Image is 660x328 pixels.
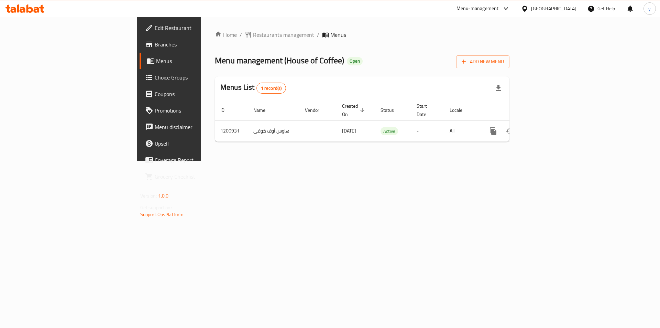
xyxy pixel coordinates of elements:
[140,203,172,212] span: Get support on:
[480,100,557,121] th: Actions
[155,139,242,148] span: Upsell
[485,123,502,139] button: more
[347,58,363,64] span: Open
[140,191,157,200] span: Version:
[257,85,286,92] span: 1 record(s)
[220,82,286,94] h2: Menus List
[220,106,233,114] span: ID
[450,106,471,114] span: Locale
[248,120,299,141] td: هاوس أوف كوفى
[347,57,363,65] div: Open
[140,119,247,135] a: Menu disclaimer
[215,53,344,68] span: Menu management ( House of Coffee )
[215,100,557,142] table: enhanced table
[155,106,242,115] span: Promotions
[490,80,507,96] div: Export file
[140,69,247,86] a: Choice Groups
[253,106,274,114] span: Name
[245,31,314,39] a: Restaurants management
[444,120,480,141] td: All
[253,31,314,39] span: Restaurants management
[140,86,247,102] a: Coupons
[330,31,346,39] span: Menus
[531,5,576,12] div: [GEOGRAPHIC_DATA]
[648,5,651,12] span: y
[305,106,328,114] span: Vendor
[417,102,436,118] span: Start Date
[381,106,403,114] span: Status
[342,102,367,118] span: Created On
[140,135,247,152] a: Upsell
[155,172,242,181] span: Grocery Checklist
[411,120,444,141] td: -
[456,55,509,68] button: Add New Menu
[140,210,184,219] a: Support.OpsPlatform
[456,4,499,13] div: Menu-management
[140,102,247,119] a: Promotions
[155,156,242,164] span: Coverage Report
[381,127,398,135] span: Active
[155,73,242,82] span: Choice Groups
[256,83,286,94] div: Total records count
[462,57,504,66] span: Add New Menu
[342,126,356,135] span: [DATE]
[317,31,319,39] li: /
[155,24,242,32] span: Edit Restaurant
[155,90,242,98] span: Coupons
[140,168,247,185] a: Grocery Checklist
[140,20,247,36] a: Edit Restaurant
[140,152,247,168] a: Coverage Report
[215,31,509,39] nav: breadcrumb
[156,57,242,65] span: Menus
[140,36,247,53] a: Branches
[158,191,169,200] span: 1.0.0
[502,123,518,139] button: Change Status
[155,40,242,49] span: Branches
[155,123,242,131] span: Menu disclaimer
[140,53,247,69] a: Menus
